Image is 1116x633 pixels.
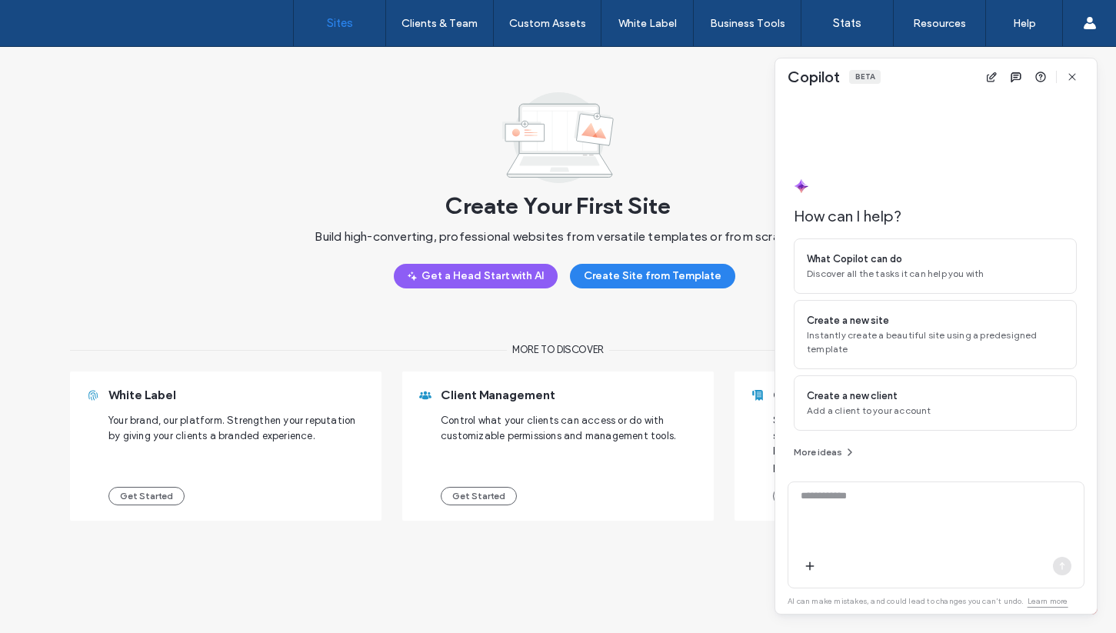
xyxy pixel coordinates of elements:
label: Resources [913,17,966,30]
span: What Copilot can do [807,252,902,267]
span: Control what your clients can access or do with customizable permissions and management tools. [441,413,698,475]
span: How can I help? [794,206,1077,226]
button: More ideas [794,443,856,461]
label: Stats [833,16,861,30]
span: Client Management [441,388,555,402]
span: Your brand, our platform. Strengthen your reputation by giving your clients a branded experience. [108,413,366,475]
span: More to discover [512,342,604,358]
div: Create a new siteInstantly create a beautiful site using a predesigned template [794,300,1077,369]
span: Simplify charging clients and getting paid for any service you provide. Enjoy a unified, branded ... [773,413,1031,475]
span: AI can make mistakes, and could lead to changes you can’t undo. [788,596,1068,606]
span: Copilot [788,67,840,87]
label: Help [1013,17,1036,30]
button: Get Started [773,487,849,505]
label: White Label [618,17,677,30]
a: Learn more [1028,595,1068,608]
label: Clients & Team [401,17,478,30]
label: Sites [327,16,353,30]
button: Get Started [108,487,185,505]
span: Add a client to your account [807,404,1064,418]
span: White Label [108,388,176,402]
span: Create a new site [807,313,889,328]
span: Instantly create a beautiful site using a predesigned template [807,328,1064,356]
button: Create Site from Template [570,264,735,288]
button: Get Started [441,487,517,505]
label: Business Tools [710,17,785,30]
label: Custom Assets [509,17,586,30]
div: What Copilot can doDiscover all the tasks it can help you with [794,238,1077,294]
span: Discover all the tasks it can help you with [807,267,1064,281]
span: Build high-converting, professional websites from versatile templates or from scratch. [315,229,801,264]
button: Get a Head Start with AI [394,264,558,288]
span: Create Your First Site [445,183,671,229]
div: Create a new clientAdd a client to your account [794,375,1077,431]
span: Create a new client [807,388,898,404]
span: Client Billing [773,388,846,402]
div: Beta [849,70,881,84]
